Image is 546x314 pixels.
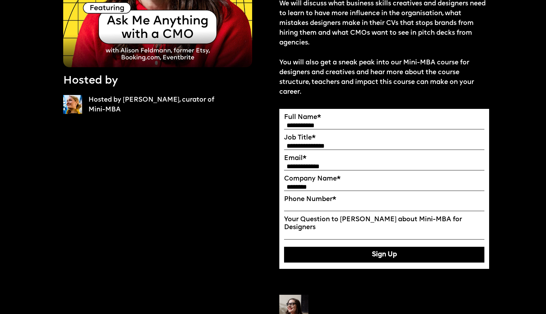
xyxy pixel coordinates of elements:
label: Full Name [284,114,484,121]
label: Company Name [284,175,484,183]
p: Hosted by [PERSON_NAME], curator of Mini-MBA [88,95,218,115]
label: Phone Number [284,196,484,204]
button: Sign Up [284,247,484,263]
label: Your Question to [PERSON_NAME] about Mini-MBA for Designers [284,216,484,232]
label: Email [284,155,484,163]
label: Job Title [284,134,484,142]
p: Hosted by [63,74,118,89]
